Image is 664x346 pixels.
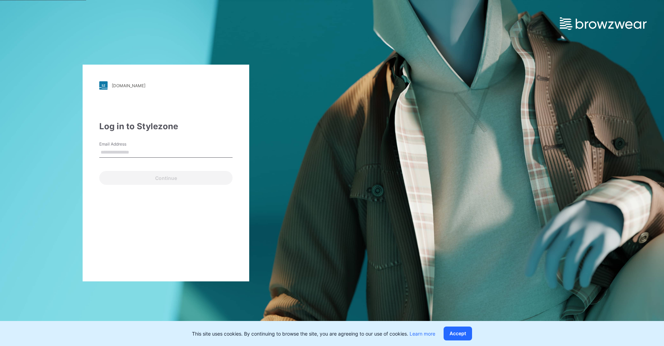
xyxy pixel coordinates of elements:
[560,17,647,30] img: browzwear-logo.e42bd6dac1945053ebaf764b6aa21510.svg
[99,120,233,133] div: Log in to Stylezone
[444,327,472,340] button: Accept
[410,331,435,337] a: Learn more
[112,83,145,88] div: [DOMAIN_NAME]
[99,81,108,90] img: stylezone-logo.562084cfcfab977791bfbf7441f1a819.svg
[99,81,233,90] a: [DOMAIN_NAME]
[192,330,435,337] p: This site uses cookies. By continuing to browse the site, you are agreeing to our use of cookies.
[99,141,148,147] label: Email Address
